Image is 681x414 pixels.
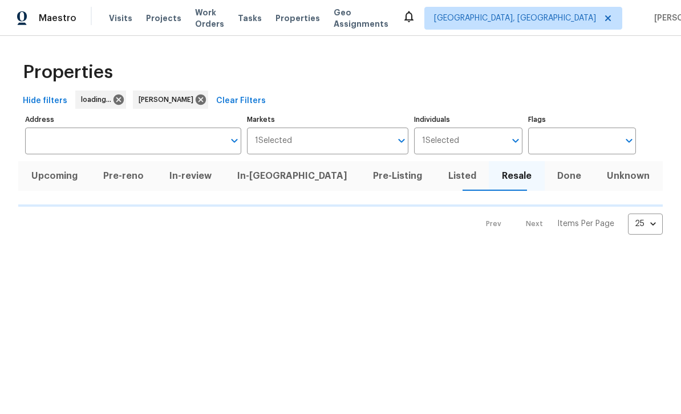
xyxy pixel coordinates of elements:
span: Work Orders [195,7,224,30]
button: Open [226,133,242,149]
span: Upcoming [25,168,83,184]
span: [PERSON_NAME] [139,94,198,105]
button: Hide filters [18,91,72,112]
span: Visits [109,13,132,24]
button: Clear Filters [212,91,270,112]
span: 1 Selected [422,136,459,146]
span: Hide filters [23,94,67,108]
span: loading... [81,94,116,105]
span: In-[GEOGRAPHIC_DATA] [232,168,354,184]
span: In-review [163,168,217,184]
span: Listed [442,168,482,184]
span: Unknown [601,168,656,184]
p: Items Per Page [557,218,614,229]
button: Open [394,133,410,149]
span: 1 Selected [255,136,292,146]
nav: Pagination Navigation [475,214,663,235]
label: Individuals [414,116,522,123]
span: Done [552,168,587,184]
label: Address [25,116,241,123]
button: Open [621,133,637,149]
label: Markets [247,116,409,123]
span: Pre-Listing [367,168,428,184]
div: loading... [75,91,126,109]
span: Tasks [238,14,262,22]
div: [PERSON_NAME] [133,91,208,109]
span: Maestro [39,13,76,24]
span: [GEOGRAPHIC_DATA], [GEOGRAPHIC_DATA] [434,13,596,24]
span: Clear Filters [216,94,266,108]
label: Flags [528,116,636,123]
span: Properties [275,13,320,24]
span: Properties [23,67,113,78]
div: 25 [628,209,663,239]
span: Resale [496,168,537,184]
span: Projects [146,13,181,24]
span: Pre-reno [97,168,149,184]
button: Open [508,133,524,149]
span: Geo Assignments [334,7,388,30]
